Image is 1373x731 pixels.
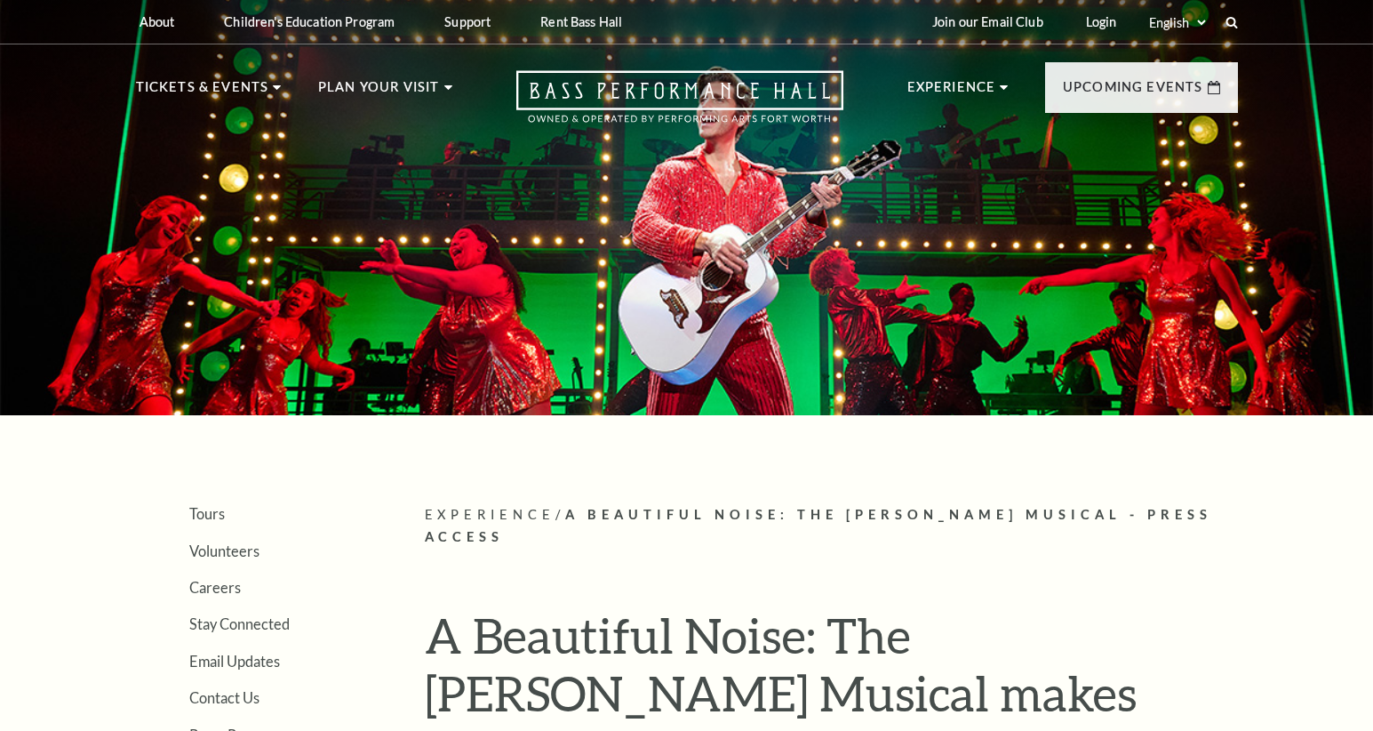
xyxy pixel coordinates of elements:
[136,76,269,108] p: Tickets & Events
[189,579,241,596] a: Careers
[189,653,280,670] a: Email Updates
[425,507,1213,544] span: A Beautiful Noise: The [PERSON_NAME] Musical - Press Access
[1063,76,1203,108] p: Upcoming Events
[224,14,395,29] p: Children's Education Program
[140,14,175,29] p: About
[907,76,996,108] p: Experience
[189,615,290,632] a: Stay Connected
[425,507,556,522] span: Experience
[189,689,259,706] a: Contact Us
[189,542,259,559] a: Volunteers
[444,14,491,29] p: Support
[189,505,225,522] a: Tours
[425,504,1238,549] p: /
[318,76,440,108] p: Plan Your Visit
[540,14,622,29] p: Rent Bass Hall
[1145,14,1209,31] select: Select:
